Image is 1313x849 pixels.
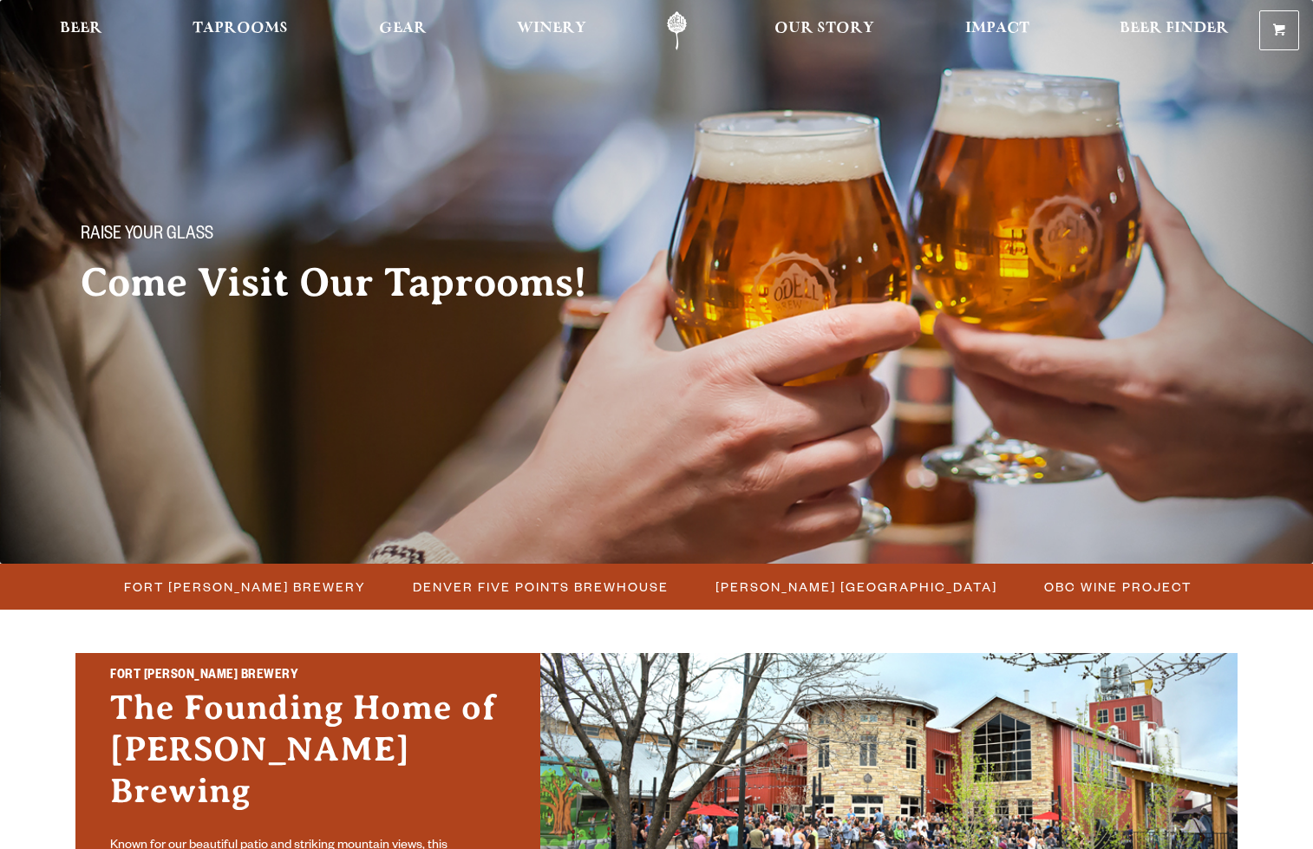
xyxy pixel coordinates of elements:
span: Gear [379,22,427,36]
a: Gear [368,11,438,50]
a: Taprooms [181,11,299,50]
a: Odell Home [644,11,709,50]
a: Fort [PERSON_NAME] Brewery [114,574,375,599]
span: Beer Finder [1120,22,1229,36]
span: Impact [965,22,1029,36]
span: Beer [60,22,102,36]
span: Denver Five Points Brewhouse [413,574,669,599]
a: Winery [506,11,598,50]
span: Our Story [774,22,874,36]
h2: Come Visit Our Taprooms! [81,261,622,304]
a: OBC Wine Project [1034,574,1200,599]
span: Raise your glass [81,225,213,247]
a: Beer Finder [1108,11,1240,50]
h2: Fort [PERSON_NAME] Brewery [110,665,506,688]
a: Beer [49,11,114,50]
span: Winery [517,22,586,36]
span: [PERSON_NAME] [GEOGRAPHIC_DATA] [715,574,997,599]
span: Fort [PERSON_NAME] Brewery [124,574,366,599]
a: [PERSON_NAME] [GEOGRAPHIC_DATA] [705,574,1006,599]
a: Denver Five Points Brewhouse [402,574,677,599]
span: OBC Wine Project [1044,574,1192,599]
span: Taprooms [193,22,288,36]
h3: The Founding Home of [PERSON_NAME] Brewing [110,687,506,829]
a: Our Story [763,11,885,50]
a: Impact [954,11,1041,50]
